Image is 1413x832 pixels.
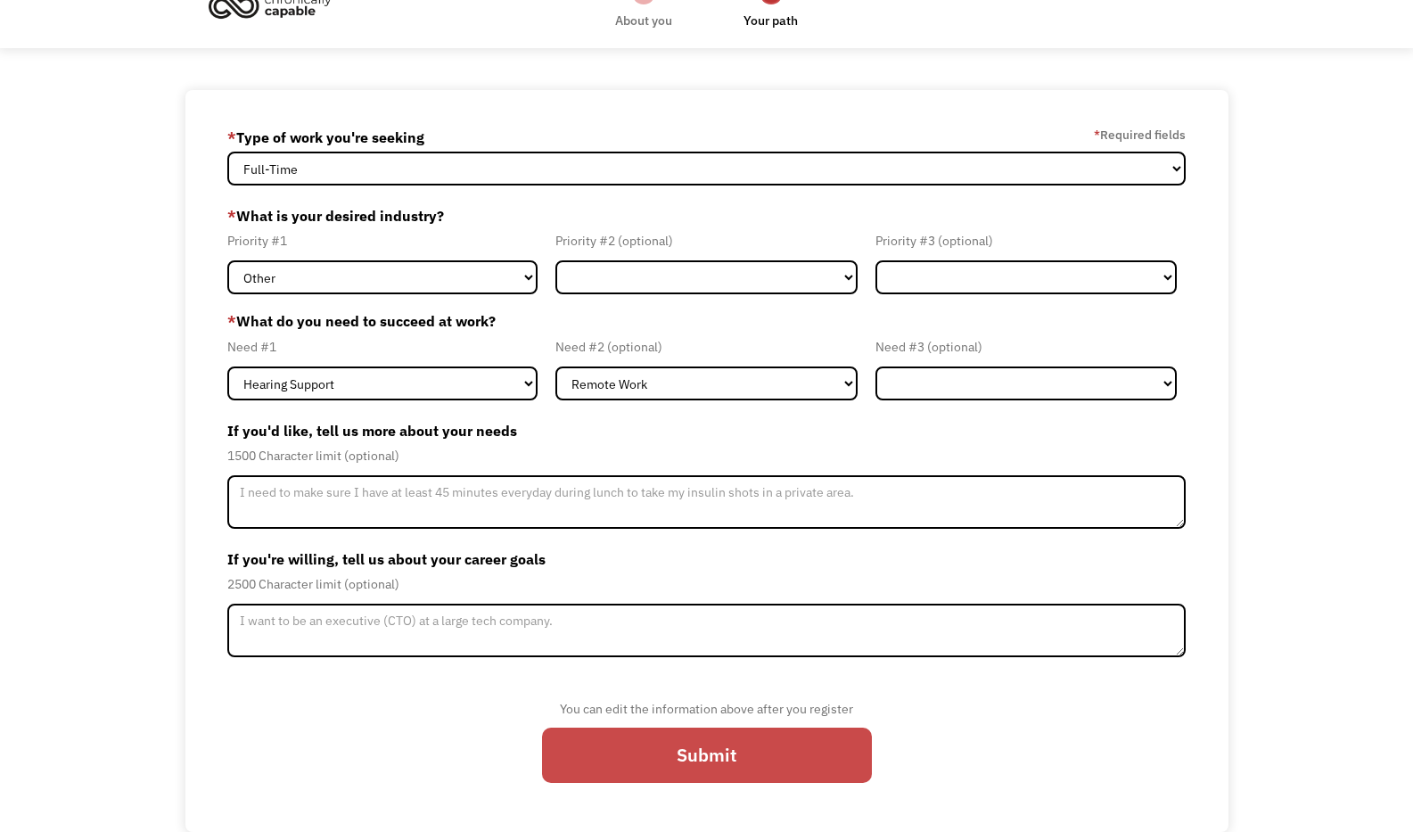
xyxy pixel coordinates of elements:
[743,10,798,31] div: Your path
[227,445,1186,466] div: 1500 Character limit (optional)
[227,202,1186,230] label: What is your desired industry?
[542,698,872,720] div: You can edit the information above after you register
[615,10,672,31] div: About you
[227,123,1186,800] form: Member-Update-Form-Step2
[227,310,1186,332] label: What do you need to succeed at work?
[1094,124,1186,145] label: Required fields
[542,728,872,782] input: Submit
[227,336,538,358] div: Need #1
[875,336,1177,358] div: Need #3 (optional)
[227,123,424,152] label: Type of work you're seeking
[227,545,1186,573] label: If you're willing, tell us about your career goals
[555,230,857,251] div: Priority #2 (optional)
[227,230,538,251] div: Priority #1
[227,573,1186,595] div: 2500 Character limit (optional)
[875,230,1177,251] div: Priority #3 (optional)
[227,416,1186,445] label: If you'd like, tell us more about your needs
[555,336,857,358] div: Need #2 (optional)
